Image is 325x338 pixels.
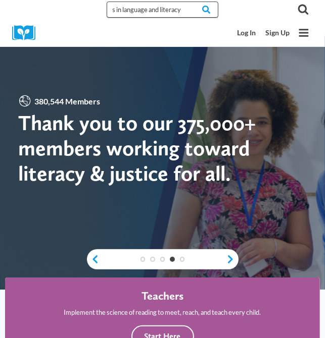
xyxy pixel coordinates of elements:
[87,254,99,264] a: previous
[180,257,185,262] a: 5
[141,257,146,262] a: 1
[150,257,155,262] a: 2
[107,2,218,18] input: Search Cox Campus
[232,24,260,42] a: Log In
[64,307,261,317] p: Implement the science of reading to meet, reach, and teach every child.
[142,290,183,303] h4: Teachers
[226,254,239,264] a: next
[295,24,313,42] button: Open menu
[12,25,42,41] img: Cox Campus
[160,257,165,262] a: 3
[232,24,294,42] nav: Secondary Mobile Navigation
[18,110,307,186] div: Thank you to our 375,000+ members working toward literacy & justice for all.
[170,257,175,262] a: 4
[260,24,294,42] a: Sign Up
[87,249,239,269] div: content slider buttons
[31,95,104,108] span: 380,544 Members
